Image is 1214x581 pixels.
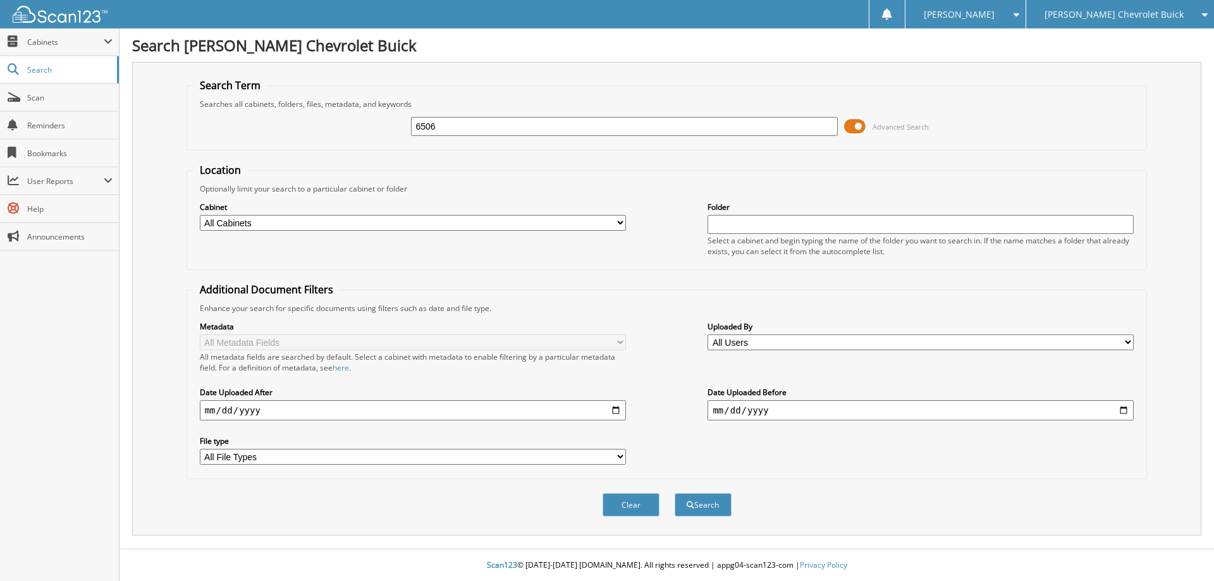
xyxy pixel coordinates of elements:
button: Clear [603,493,659,517]
div: Searches all cabinets, folders, files, metadata, and keywords [193,99,1141,109]
span: User Reports [27,176,104,187]
span: Announcements [27,231,113,242]
div: All metadata fields are searched by default. Select a cabinet with metadata to enable filtering b... [200,352,626,373]
iframe: Chat Widget [1151,520,1214,581]
h1: Search [PERSON_NAME] Chevrolet Buick [132,35,1201,56]
a: Privacy Policy [800,560,847,570]
legend: Additional Document Filters [193,283,340,297]
span: Bookmarks [27,148,113,159]
span: Reminders [27,120,113,131]
div: Select a cabinet and begin typing the name of the folder you want to search in. If the name match... [708,235,1134,257]
label: Folder [708,202,1134,212]
img: scan123-logo-white.svg [13,6,107,23]
input: end [708,400,1134,420]
input: start [200,400,626,420]
label: File type [200,436,626,446]
a: here [333,362,349,373]
button: Search [675,493,732,517]
span: [PERSON_NAME] Chevrolet Buick [1045,11,1184,18]
span: Search [27,64,111,75]
div: Optionally limit your search to a particular cabinet or folder [193,183,1141,194]
span: Scan123 [487,560,517,570]
legend: Location [193,163,247,177]
div: Enhance your search for specific documents using filters such as date and file type. [193,303,1141,314]
span: Scan [27,92,113,103]
span: Advanced Search [873,122,929,131]
div: © [DATE]-[DATE] [DOMAIN_NAME]. All rights reserved | appg04-scan123-com | [120,550,1214,581]
span: Cabinets [27,37,104,47]
label: Metadata [200,321,626,332]
label: Cabinet [200,202,626,212]
label: Date Uploaded Before [708,387,1134,398]
label: Date Uploaded After [200,387,626,398]
span: [PERSON_NAME] [924,11,995,18]
span: Help [27,204,113,214]
legend: Search Term [193,78,267,92]
label: Uploaded By [708,321,1134,332]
